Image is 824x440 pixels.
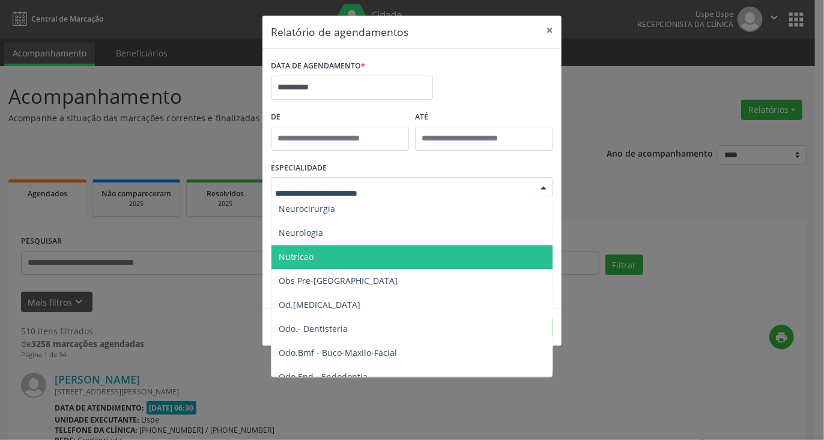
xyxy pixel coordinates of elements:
label: ESPECIALIDADE [271,159,327,178]
h5: Relatório de agendamentos [271,24,408,40]
span: Obs Pre-[GEOGRAPHIC_DATA] [279,276,398,287]
label: ATÉ [415,108,553,127]
span: Nutricao [279,252,314,263]
label: DATA DE AGENDAMENTO [271,57,365,76]
span: Neurologia [279,228,323,239]
button: Close [538,16,562,45]
span: Odo.Bmf - Buco-Maxilo-Facial [279,348,397,359]
label: De [271,108,409,127]
span: Odo.- Dentisteria [279,324,348,335]
span: Odo.End - Endodontia [279,372,368,383]
span: Neurocirurgia [279,203,335,215]
span: Od.[MEDICAL_DATA] [279,300,360,311]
